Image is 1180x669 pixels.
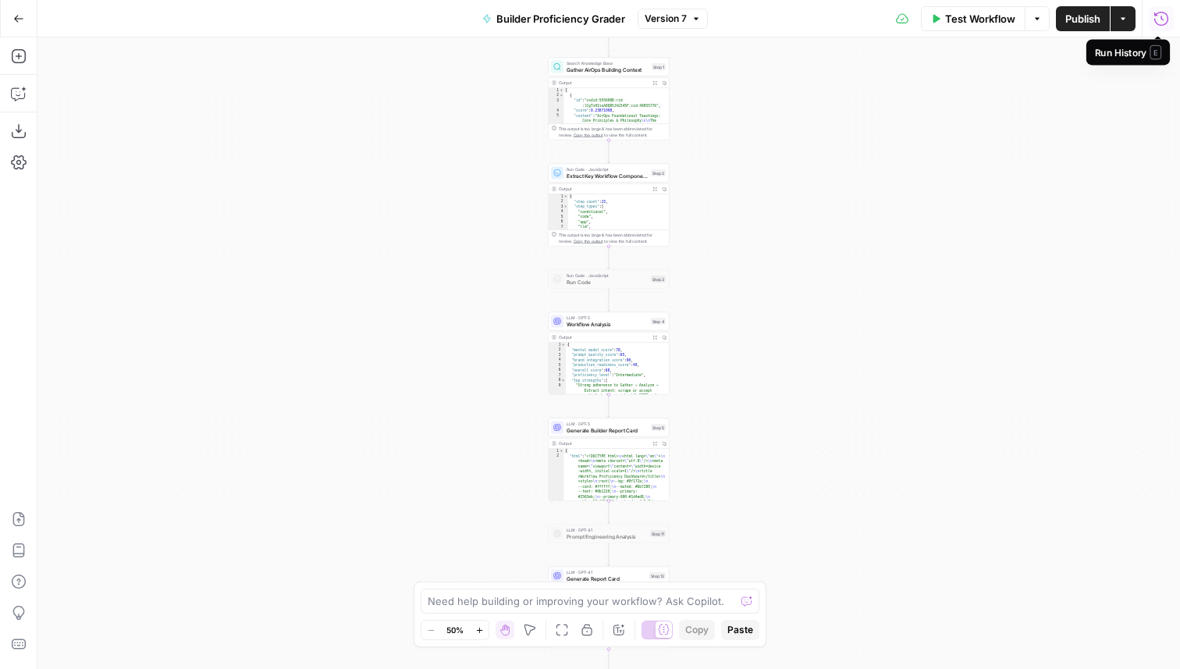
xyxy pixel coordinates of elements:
div: 9 [549,383,566,414]
g: Edge from step_1 to step_2 [608,141,610,163]
span: Toggle code folding, rows 3 through 27 [563,205,568,210]
span: Copy the output [574,239,603,244]
button: Version 7 [638,9,708,29]
span: LLM · GPT-4.1 [567,527,647,533]
span: Publish [1065,11,1100,27]
span: Run Code · JavaScript [567,166,648,173]
div: Step 12 [649,572,666,579]
span: Toggle code folding, rows 1 through 295 [563,194,568,200]
div: 1 [549,88,564,94]
div: 3 [549,353,566,358]
button: Publish [1056,6,1110,31]
button: Test Workflow [921,6,1025,31]
g: Edge from start to step_1 [608,34,610,57]
div: Step 3 [651,276,666,283]
div: 5 [549,363,566,368]
span: Toggle code folding, rows 1 through 19 [561,343,566,348]
span: Gather AirOps Building Context [567,66,649,73]
div: 3 [549,205,568,210]
div: 2 [549,347,566,353]
span: Generate Report Card [567,575,646,582]
span: Extract Key Workflow Components [567,172,648,180]
button: Paste [721,620,759,640]
div: 7 [549,225,568,230]
g: Edge from step_4 to step_5 [608,395,610,418]
div: 3 [549,98,564,109]
span: Generate Builder Report Card [567,426,648,434]
div: Search Knowledge BaseGather AirOps Building ContextStep 1Output[ { "id":"vsdid:5556988:rid :lCgTs... [549,58,670,141]
span: Run Code [567,278,648,286]
span: Toggle code folding, rows 2 through 6 [560,93,564,98]
div: LLM · GPT-5Workflow AnalysisStep 4Output{ "mental_model_score":78, "prompt_quality_score":65, "br... [549,312,670,395]
div: Step 1 [652,63,666,70]
div: Step 5 [651,424,666,431]
div: Output [559,80,648,86]
div: 7 [549,373,566,379]
div: LLM · GPT-5Generate Builder Report CardStep 5Output{ "html":"<!DOCTYPE html>\n<html lang=\"en\">\... [549,418,670,501]
g: Edge from step_5 to step_11 [608,501,610,524]
div: 2 [549,93,564,98]
div: This output is too large & has been abbreviated for review. to view the full content. [559,126,666,138]
div: Output [559,186,648,192]
span: Search Knowledge Base [567,60,649,66]
div: LLM · GPT-4.1Prompt Engineering AnalysisStep 11 [549,525,670,543]
span: Version 7 [645,12,687,26]
div: Step 2 [651,169,666,176]
span: Run Code · JavaScript [567,272,648,279]
span: Toggle code folding, rows 8 through 12 [561,378,566,383]
span: LLM · GPT-4.1 [567,569,646,575]
button: Copy [679,620,715,640]
div: Step 4 [651,318,666,325]
div: 8 [549,378,566,383]
span: Builder Proficiency Grader [496,11,625,27]
div: Output [559,440,648,447]
div: This output is too large & has been abbreviated for review. to view the full content. [559,232,666,244]
div: Step 11 [650,530,666,537]
span: Copy the output [574,133,603,137]
div: Run Code · JavaScriptExtract Key Workflow ComponentsStep 2Output{ "step_count":23, "step_types":[... [549,164,670,247]
g: Edge from step_2 to step_3 [608,247,610,269]
span: Toggle code folding, rows 1 through 7 [560,88,564,94]
span: Copy [685,623,709,637]
div: 1 [549,194,568,200]
span: LLM · GPT-5 [567,421,648,427]
div: 6 [549,219,568,225]
div: 1 [549,343,566,348]
span: Workflow Analysis [567,320,648,328]
div: 2 [549,199,568,205]
g: Edge from step_11 to step_12 [608,543,610,566]
span: LLM · GPT-5 [567,315,648,321]
div: Run Code · JavaScriptRun CodeStep 3 [549,270,670,289]
div: 5 [549,215,568,220]
div: 4 [549,109,564,114]
span: Test Workflow [945,11,1015,27]
button: Builder Proficiency Grader [473,6,634,31]
div: Output [559,334,648,340]
span: Prompt Engineering Analysis [567,532,647,540]
div: 4 [549,209,568,215]
g: Edge from step_3 to step_4 [608,289,610,311]
span: 50% [446,624,464,636]
div: 6 [549,368,566,373]
div: 1 [549,449,564,454]
span: Toggle code folding, rows 1 through 3 [560,449,564,454]
span: Paste [727,623,753,637]
div: 4 [549,358,566,363]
